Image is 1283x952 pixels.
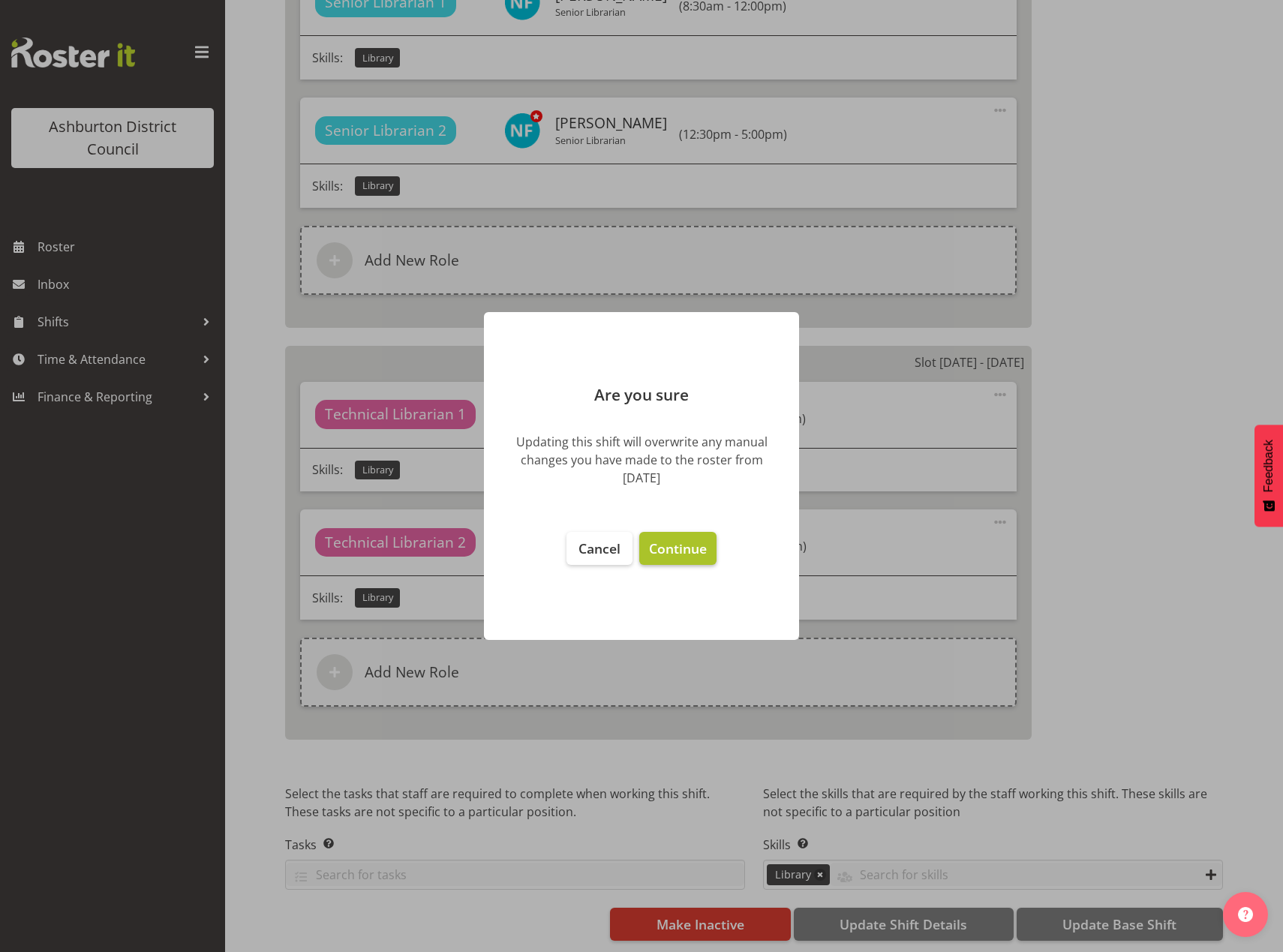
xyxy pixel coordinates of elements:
img: help-xxl-2.png [1238,907,1253,922]
button: Cancel [566,532,632,565]
button: Continue [639,532,717,565]
span: Feedback [1262,440,1275,492]
span: Continue [649,539,707,557]
span: Cancel [578,539,620,557]
div: Updating this shift will overwrite any manual changes you have made to the roster from [DATE] [506,433,777,487]
p: Are you sure [499,387,784,403]
button: Feedback - Show survey [1254,425,1283,527]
